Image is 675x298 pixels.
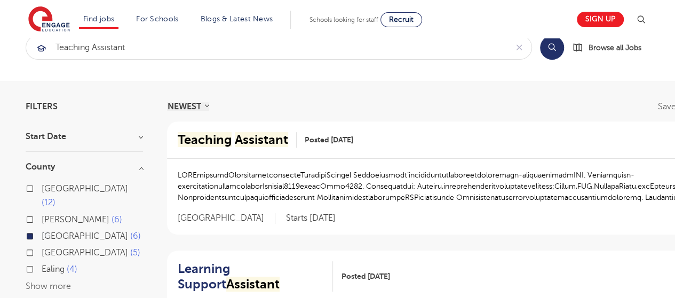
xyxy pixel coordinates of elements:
[540,36,564,60] button: Search
[26,35,532,60] div: Submit
[26,281,71,291] button: Show more
[235,132,288,147] mark: Assistant
[305,134,353,146] span: Posted [DATE]
[178,261,333,292] a: Learning SupportAssistant
[42,248,128,257] span: [GEOGRAPHIC_DATA]
[26,163,143,171] h3: County
[42,184,128,194] span: [GEOGRAPHIC_DATA]
[136,15,178,23] a: For Schools
[28,6,70,33] img: Engage Education
[112,215,122,224] span: 6
[573,42,650,54] a: Browse all Jobs
[389,15,414,23] span: Recruit
[577,12,624,27] a: Sign up
[380,12,422,27] a: Recruit
[178,261,325,292] h2: Learning Support
[178,213,275,224] span: [GEOGRAPHIC_DATA]
[286,213,336,224] p: Starts [DATE]
[201,15,273,23] a: Blogs & Latest News
[42,215,109,224] span: [PERSON_NAME]
[26,132,143,141] h3: Start Date
[507,36,531,59] button: Clear
[178,132,232,147] mark: Teaching
[42,198,55,207] span: 12
[309,16,378,23] span: Schools looking for staff
[42,215,49,222] input: [PERSON_NAME] 6
[26,36,507,59] input: Submit
[83,15,115,23] a: Find jobs
[42,231,49,238] input: [GEOGRAPHIC_DATA] 6
[341,271,390,282] span: Posted [DATE]
[42,264,49,271] input: Ealing 4
[589,42,641,54] span: Browse all Jobs
[67,264,77,274] span: 4
[130,231,141,241] span: 6
[178,132,297,148] a: Teaching Assistant
[226,277,280,292] mark: Assistant
[42,248,49,255] input: [GEOGRAPHIC_DATA] 5
[42,184,49,191] input: [GEOGRAPHIC_DATA] 12
[42,264,65,274] span: Ealing
[130,248,140,257] span: 5
[26,102,58,111] span: Filters
[42,231,128,241] span: [GEOGRAPHIC_DATA]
